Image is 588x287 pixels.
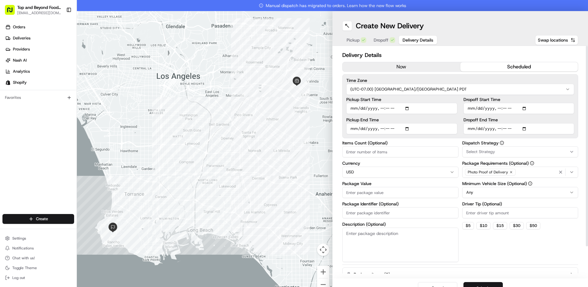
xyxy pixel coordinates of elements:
button: Package Items (0) [342,267,578,281]
input: Enter package identifier [342,207,459,218]
button: Map camera controls [317,244,329,256]
label: Dropoff Start Time [463,97,574,102]
button: Settings [2,234,74,243]
div: 📗 [6,90,11,95]
span: Manual dispatch has migrated to orders. Learn how the new flow works [259,2,406,9]
span: Shopify [13,80,27,85]
h2: Delivery Details [342,51,578,59]
button: Select Strategy [462,146,578,157]
img: Shopify logo [6,80,10,85]
a: Nash AI [2,55,77,65]
img: Nash [6,6,18,18]
span: Settings [12,236,26,241]
div: 💻 [52,90,57,95]
label: Package Identifier (Optional) [342,202,459,206]
a: Deliveries [2,33,77,43]
button: $50 [526,222,540,229]
input: Enter number of items [342,146,459,157]
button: Notifications [2,244,74,253]
span: Analytics [13,69,30,74]
button: Package Requirements (Optional) [530,161,534,165]
a: 📗Knowledge Base [4,87,50,98]
button: scheduled [460,62,578,71]
button: Dispatch Strategy [500,141,504,145]
div: Favorites [2,93,74,103]
button: $10 [476,222,491,229]
p: Welcome 👋 [6,25,112,34]
span: Create [36,216,48,222]
span: Chat with us! [12,256,35,261]
button: Start new chat [105,61,112,68]
label: Driver Tip (Optional) [462,202,578,206]
label: Pickup Start Time [346,97,457,102]
label: Currency [342,161,459,165]
button: now [343,62,460,71]
button: Toggle Theme [2,264,74,272]
span: Deliveries [13,35,30,41]
a: Shopify [2,78,77,87]
button: Swap locations [535,35,578,45]
label: Time Zone [346,78,574,83]
button: Top and Beyond Foods Inc[EMAIL_ADDRESS][DOMAIN_NAME] [2,2,64,17]
div: Start new chat [21,59,101,65]
span: Dropoff [374,37,388,43]
button: Photo Proof of Delivery [462,167,578,178]
span: Nash AI [13,58,27,63]
span: Toggle Theme [12,265,37,270]
img: 1736555255976-a54dd68f-1ca7-489b-9aae-adbdc363a1c4 [6,59,17,70]
button: Chat with us! [2,254,74,262]
label: Pickup End Time [346,118,457,122]
label: Package Value [342,181,459,186]
label: Package Items ( 0 ) [354,271,390,277]
label: Minimum Vehicle Size (Optional) [462,181,578,186]
button: $30 [510,222,524,229]
button: Minimum Vehicle Size (Optional) [528,181,532,186]
button: [EMAIL_ADDRESS][DOMAIN_NAME] [17,10,61,15]
span: Pylon [61,104,74,109]
button: $5 [462,222,474,229]
label: Description (Optional) [342,222,459,226]
a: Providers [2,44,77,54]
span: Photo Proof of Delivery [468,170,508,175]
button: Create [2,214,74,224]
span: Orders [13,24,25,30]
a: Orders [2,22,77,32]
label: Dispatch Strategy [462,141,578,145]
a: Analytics [2,67,77,76]
button: Top and Beyond Foods Inc [17,4,61,10]
a: 💻API Documentation [50,87,101,98]
span: Swap locations [538,37,568,43]
label: Dropoff End Time [463,118,574,122]
input: Clear [16,40,101,46]
label: Package Requirements (Optional) [462,161,578,165]
span: Select Strategy [466,149,495,155]
button: $15 [493,222,507,229]
span: Delivery Details [403,37,433,43]
input: Enter package value [342,187,459,198]
button: Zoom in [317,266,329,278]
a: Powered byPylon [43,104,74,109]
span: Notifications [12,246,34,251]
span: Log out [12,275,25,280]
button: Log out [2,273,74,282]
div: We're available if you need us! [21,65,78,70]
span: Pickup [347,37,360,43]
label: Items Count (Optional) [342,141,459,145]
input: Enter driver tip amount [462,207,578,218]
h1: Create New Delivery [356,21,424,31]
span: Providers [13,46,30,52]
span: Knowledge Base [12,89,47,95]
span: API Documentation [58,89,99,95]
